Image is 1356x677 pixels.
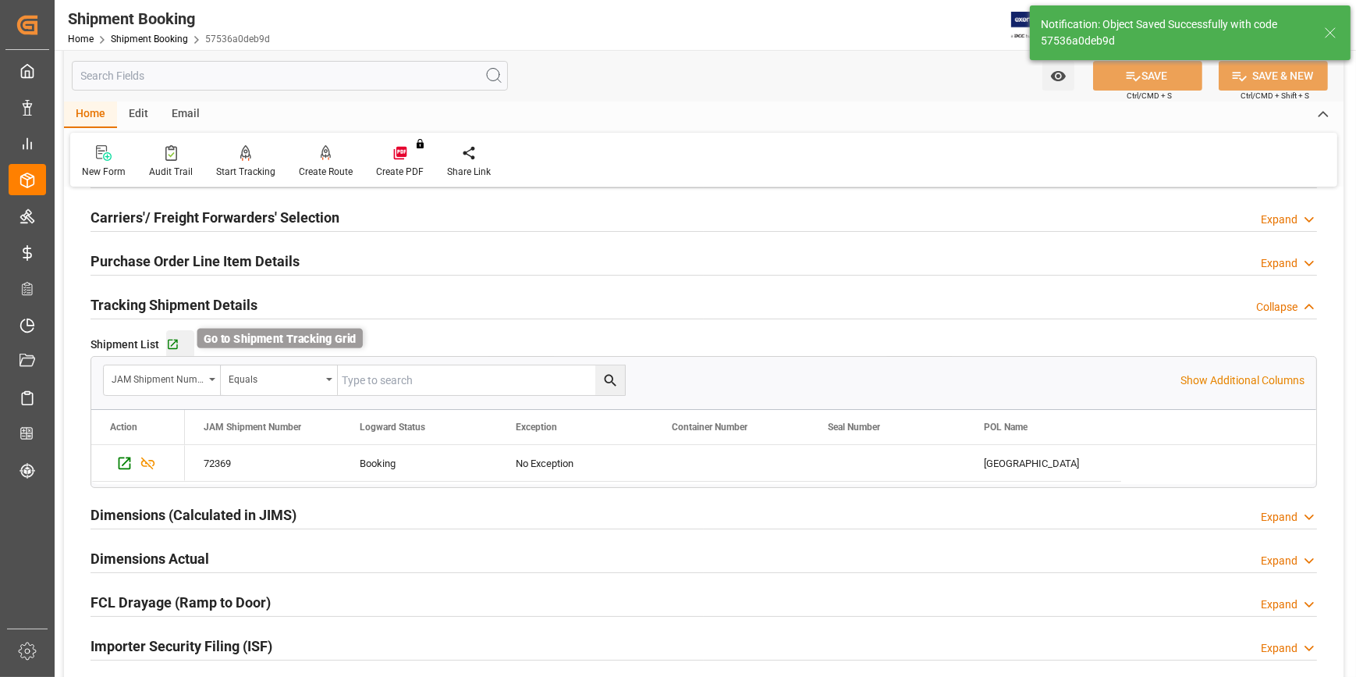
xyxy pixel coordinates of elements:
div: Audit Trail [149,165,193,179]
div: Expand [1261,212,1297,228]
div: Expand [1261,640,1297,657]
h2: Dimensions Actual [91,548,209,569]
div: Shipment Booking [68,7,270,30]
h2: Dimensions (Calculated in JIMS) [91,504,296,526]
p: Show Additional Columns [1180,372,1305,389]
div: Equals [229,369,321,387]
h2: FCL Drayage (Ramp to Door) [91,592,271,613]
div: Edit [117,102,160,128]
span: Ctrl/CMD + S [1127,90,1172,102]
div: Press SPACE to select this row. [185,445,1121,482]
div: Collapse [1256,299,1297,315]
h2: Tracking Shipment Details [91,294,257,315]
span: POL Name [984,422,1028,433]
span: Shipment List [91,337,159,353]
button: search button [595,365,625,395]
div: Expand [1261,509,1297,526]
input: Type to search [338,365,625,395]
button: open menu [221,365,338,395]
div: No Exception [516,446,634,482]
div: [GEOGRAPHIC_DATA] [965,445,1121,481]
img: Exertis%20JAM%20-%20Email%20Logo.jpg_1722504956.jpg [1011,12,1065,39]
div: Go to Shipment Tracking Grid [197,329,363,348]
button: open menu [1042,61,1074,91]
div: New Form [82,165,126,179]
div: Create Route [299,165,353,179]
div: Booking [360,446,478,482]
div: Share Link [447,165,491,179]
a: Home [68,34,94,45]
a: Shipment Booking [111,34,188,45]
div: JAM Shipment Number [112,369,204,387]
div: Expand [1261,255,1297,272]
span: Exception [516,422,557,433]
div: Start Tracking [216,165,275,179]
button: SAVE & NEW [1219,61,1328,91]
div: Home [64,102,117,128]
span: Container Number [672,422,747,433]
div: Email [160,102,211,128]
span: Logward Status [360,422,425,433]
div: Press SPACE to select this row. [91,445,185,482]
h2: Purchase Order Line Item Details [91,251,300,272]
span: Ctrl/CMD + Shift + S [1241,90,1309,102]
button: Go to Shipment Tracking Grid [166,330,194,358]
button: SAVE [1093,61,1202,91]
div: Expand [1261,597,1297,613]
div: Notification: Object Saved Successfully with code 57536a0deb9d [1041,16,1309,49]
div: Expand [1261,553,1297,569]
h2: Carriers'/ Freight Forwarders' Selection [91,207,339,228]
span: JAM Shipment Number [204,422,301,433]
h2: Importer Security Filing (ISF) [91,636,272,657]
div: Action [110,422,137,433]
button: open menu [104,365,221,395]
input: Search Fields [72,61,508,91]
div: 72369 [185,445,341,481]
span: Seal Number [828,422,880,433]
